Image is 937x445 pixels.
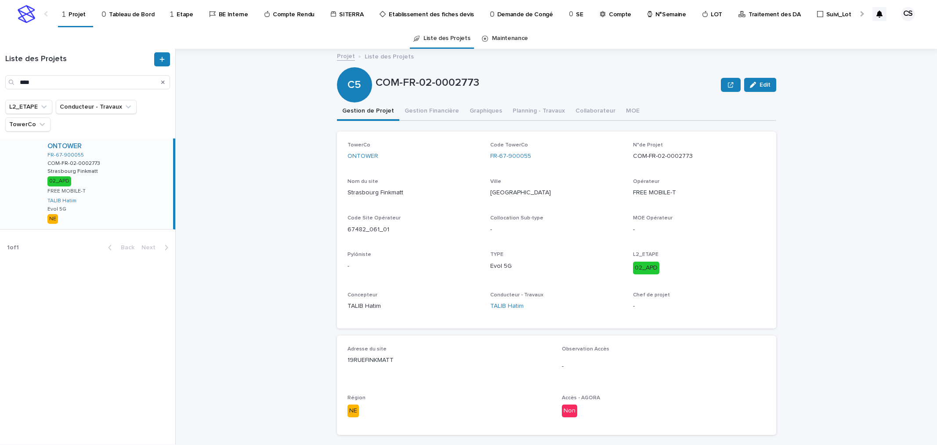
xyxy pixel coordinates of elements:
span: Conducteur - Travaux [490,292,543,298]
p: Evol 5G [490,262,622,271]
p: Liste des Projets [365,51,414,61]
p: Evol 5G [47,206,66,212]
p: Strasbourg Finkmatt [347,188,480,197]
div: C5 [337,43,372,91]
span: Concepteur [347,292,377,298]
button: Planning - Travaux [507,102,570,121]
a: Liste des Projets [423,28,470,49]
span: Chef de projet [633,292,670,298]
p: 19RUEFINKMATT [347,356,551,365]
span: Adresse du site [347,347,387,352]
button: Back [101,244,138,252]
div: 02_APD [47,176,71,186]
input: Search [5,75,170,89]
a: Projet [337,51,355,61]
span: Ville [490,179,501,184]
a: TALIB Hatim [47,198,76,204]
p: FREE MOBILE-T [633,188,765,197]
span: L2_ETAPE [633,252,658,257]
button: MOE [621,102,645,121]
p: [GEOGRAPHIC_DATA] [490,188,622,197]
span: N°de Projet [633,142,663,148]
div: NE [347,405,359,417]
button: Conducteur - Travaux [56,100,137,114]
span: Code Site Opérateur [347,215,401,221]
p: - [633,302,765,311]
span: TowerCo [347,142,370,148]
p: Strasbourg Finkmatt [47,167,100,175]
button: Graphiques [464,102,507,121]
span: Edit [760,82,771,88]
button: L2_ETAPE [5,100,52,114]
p: COM-FR-02-0002773 [376,77,718,89]
p: TALIB Hatim [347,302,480,311]
button: Next [138,244,175,252]
span: Back [116,244,134,251]
button: Edit [744,78,776,92]
a: ONTOWER [347,152,378,161]
p: - [633,225,765,234]
h1: Liste des Projets [5,55,152,64]
p: 67482_061_01 [347,225,480,234]
button: Gestion de Projet [337,102,399,121]
p: COM-FR-02-0002773 [47,159,102,167]
a: FR-67-900055 [47,152,84,158]
a: ONTOWER [47,142,82,150]
span: Collocation Sub-type [490,215,543,221]
a: Maintenance [492,28,528,49]
p: - [347,262,480,271]
img: stacker-logo-s-only.png [18,5,35,23]
span: Région [347,395,365,401]
span: Observation Accès [562,347,609,352]
button: Gestion Financière [399,102,464,121]
span: Code TowerCo [490,142,528,148]
span: Opérateur [633,179,659,184]
span: Next [141,244,161,251]
p: - [562,362,766,371]
p: COM-FR-02-0002773 [633,152,765,161]
span: MOE Opérateur [633,215,673,221]
a: FR-67-900055 [490,152,531,161]
div: Non [562,405,577,417]
button: TowerCo [5,117,51,131]
p: FREE MOBILE-T [47,188,86,194]
span: Accès - AGORA [562,395,600,401]
span: TYPE [490,252,503,257]
span: Nom du site [347,179,378,184]
a: TALIB Hatim [490,302,524,311]
p: - [490,225,622,234]
div: 02_APD [633,262,659,274]
div: NE [47,214,58,224]
button: Collaborateur [570,102,621,121]
span: Pylôniste [347,252,371,257]
div: CS [901,7,915,21]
